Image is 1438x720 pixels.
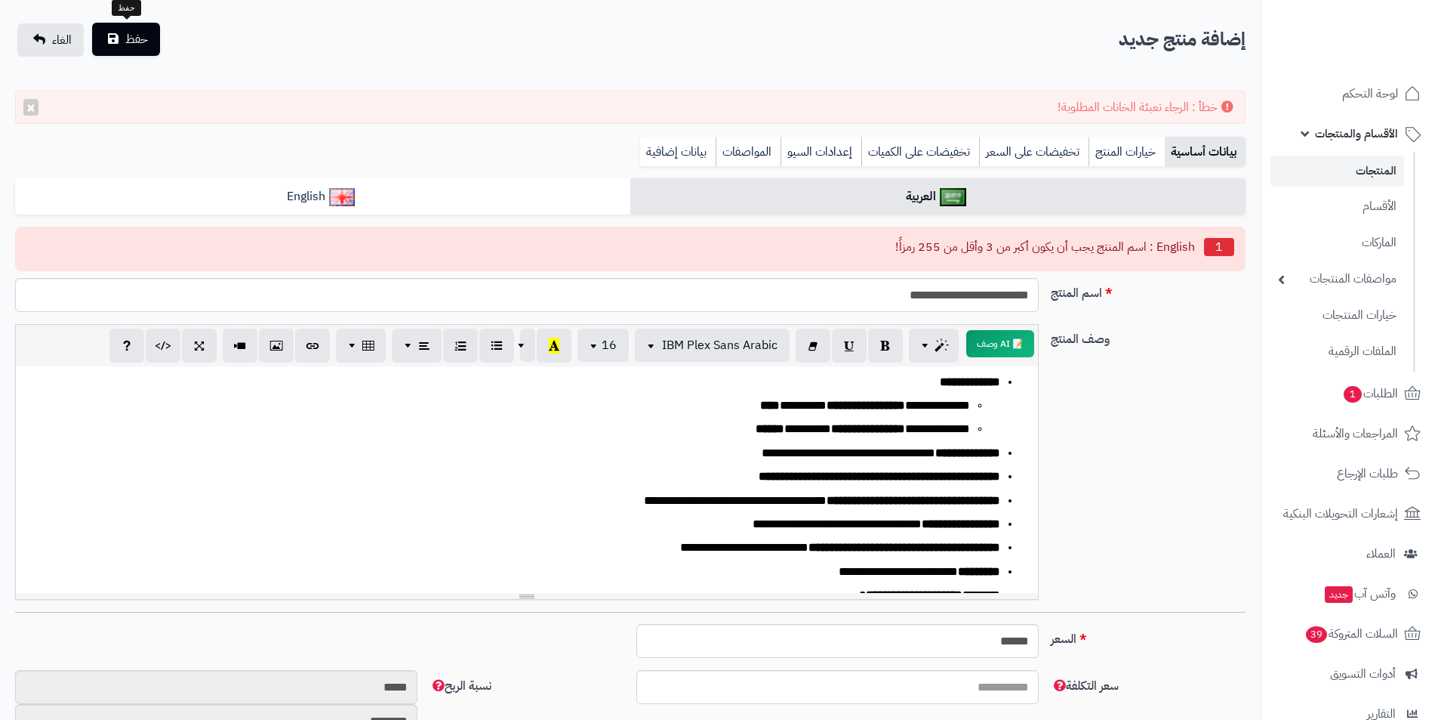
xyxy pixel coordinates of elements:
a: بيانات أساسية [1165,137,1246,167]
label: السعر [1045,624,1252,648]
span: 1 [1344,386,1362,403]
a: طلبات الإرجاع [1270,456,1429,492]
a: الغاء [17,23,84,57]
span: 39 [1306,626,1327,643]
a: المواصفات [716,137,781,167]
span: حفظ [125,30,148,48]
label: وصف المنتج [1045,324,1252,348]
div: خطأ : الرجاء تعبئة الخانات المطلوبة! [15,91,1246,125]
button: حفظ [92,23,160,56]
label: اسم المنتج [1045,278,1252,302]
span: الغاء [52,31,72,49]
a: الطلبات1 [1270,375,1429,412]
span: الأقسام والمنتجات [1315,123,1398,144]
span: الطلبات [1342,383,1398,404]
a: مواصفات المنتجات [1270,263,1404,295]
img: English [329,188,356,206]
a: العملاء [1270,536,1429,572]
button: 16 [577,329,629,362]
img: العربية [940,188,966,206]
span: جديد [1325,586,1353,603]
a: English [15,178,630,215]
a: خيارات المنتج [1089,137,1165,167]
a: المراجعات والأسئلة [1270,416,1429,452]
span: المراجعات والأسئلة [1313,423,1398,444]
a: تخفيضات على الكميات [861,137,979,167]
span: سعر التكلفة [1051,677,1119,695]
h2: إضافة منتج جديد [1119,24,1246,55]
a: وآتس آبجديد [1270,576,1429,612]
a: إعدادات السيو [781,137,861,167]
a: الملفات الرقمية [1270,335,1404,368]
span: أدوات التسويق [1330,663,1396,684]
a: السلات المتروكة39 [1270,616,1429,652]
span: لوحة التحكم [1342,83,1398,104]
span: العملاء [1366,543,1396,564]
span: السلات المتروكة [1304,623,1398,644]
span: IBM Plex Sans Arabic [662,336,778,354]
li: English : اسم المنتج يجب أن يكون أكبر من 3 وأقل من 255 رمزاً! [26,235,1234,259]
a: تخفيضات على السعر [979,137,1089,167]
button: IBM Plex Sans Arabic [635,329,790,362]
a: بيانات إضافية [640,137,716,167]
span: نسبة الربح [430,677,491,695]
span: إشعارات التحويلات البنكية [1283,503,1398,524]
a: الماركات [1270,227,1404,259]
span: 16 [602,336,617,354]
a: خيارات المنتجات [1270,299,1404,332]
a: إشعارات التحويلات البنكية [1270,496,1429,532]
span: طلبات الإرجاع [1337,463,1398,484]
img: logo-2.png [1335,42,1424,74]
a: المنتجات [1270,156,1404,187]
button: × [23,99,38,116]
a: لوحة التحكم [1270,76,1429,112]
span: وآتس آب [1323,583,1396,604]
button: 📝 AI وصف [966,330,1034,357]
a: أدوات التسويق [1270,656,1429,692]
a: العربية [630,178,1246,215]
a: الأقسام [1270,190,1404,223]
